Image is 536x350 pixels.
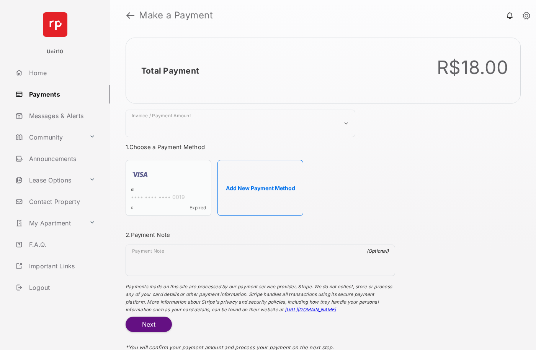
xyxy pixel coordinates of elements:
a: [URL][DOMAIN_NAME] [285,307,336,312]
a: Contact Property [12,192,110,211]
div: d [131,187,206,194]
a: Announcements [12,150,110,168]
a: Messages & Alerts [12,107,110,125]
button: Add New Payment Method [217,160,303,216]
a: Important Links [12,257,98,275]
a: Lease Options [12,171,86,189]
h3: 2. Payment Note [126,231,395,238]
a: Community [12,128,86,146]
a: My Apartment [12,214,86,232]
span: Expired [190,205,206,210]
span: d [131,205,134,210]
span: Payments made on this site are processed by our payment service provider, Stripe. We do not colle... [126,284,392,312]
div: •••• •••• •••• 0019 [131,194,206,202]
div: R$18.00 [437,56,508,79]
img: svg+xml;base64,PHN2ZyB4bWxucz0iaHR0cDovL3d3dy53My5vcmcvMjAwMC9zdmciIHdpZHRoPSI2NCIgaGVpZ2h0PSI2NC... [43,12,67,37]
a: Home [12,64,110,82]
a: Logout [12,278,110,297]
a: F.A.Q. [12,235,110,254]
h3: 1. Choose a Payment Method [126,143,395,151]
button: Next [126,317,172,332]
h2: Total Payment [141,66,199,76]
strong: Make a Payment [139,11,213,20]
p: Unit10 [47,48,64,56]
a: Payments [12,85,110,104]
div: d•••• •••• •••• 0019dExpired [126,160,211,216]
